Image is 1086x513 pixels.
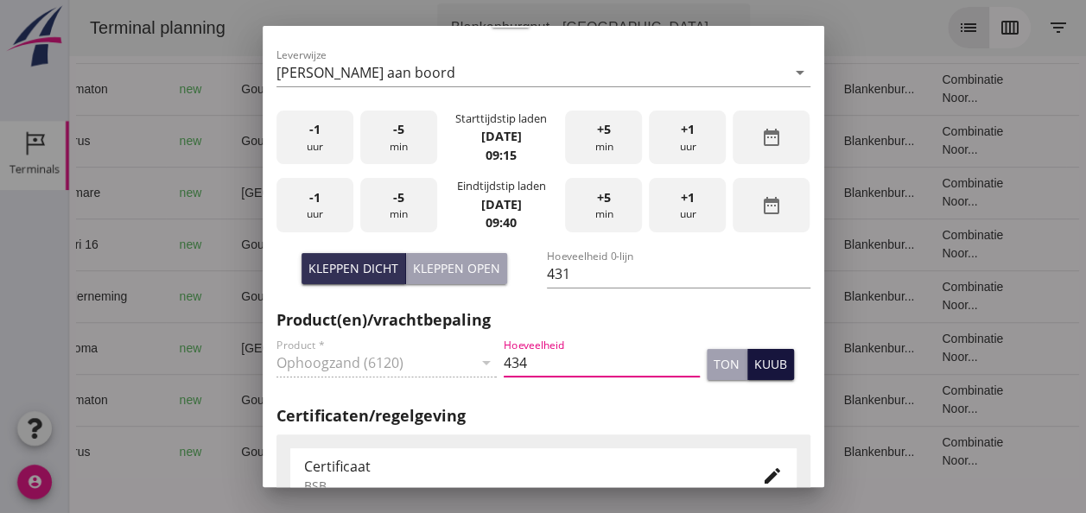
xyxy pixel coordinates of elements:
i: arrow_drop_down [650,17,670,38]
span: +5 [597,188,611,207]
i: directions_boat [215,290,227,302]
td: Ontzilt oph.zan... [543,426,630,478]
td: 18 [630,270,761,322]
td: Filling sand [543,167,630,218]
i: list [889,17,910,38]
td: new [97,63,159,115]
td: new [97,426,159,478]
div: [PERSON_NAME] aan boord [276,65,455,80]
td: new [97,322,159,374]
div: Terminal planning [7,16,170,40]
td: Blankenbur... [760,322,859,374]
strong: 09:15 [486,147,517,163]
div: Gouda [172,391,317,409]
td: Blankenbur... [760,374,859,426]
small: m3 [403,240,416,250]
i: edit [762,465,783,486]
small: m3 [396,447,410,458]
td: Blankenbur... [760,63,859,115]
div: uur [649,111,726,165]
div: Gouda [172,443,317,461]
div: kuub [754,355,787,373]
h2: Certificaten/regelgeving [276,404,810,427]
td: Blankenbur... [760,218,859,270]
td: 999 [362,115,457,167]
small: m3 [403,292,416,302]
td: Blankenbur... [760,426,859,478]
i: directions_boat [215,446,227,458]
button: Kleppen open [406,253,507,284]
td: 18 [630,167,761,218]
strong: [DATE] [480,196,521,212]
td: 1231 [362,270,457,322]
span: -1 [309,188,321,207]
div: Blankenburgput - [GEOGRAPHIC_DATA] [382,17,639,38]
td: Combinatie Noor... [859,115,966,167]
div: ton [714,355,740,373]
div: Gouda [172,236,317,254]
td: new [97,167,159,218]
span: -5 [393,188,404,207]
td: 18 [630,374,761,426]
td: Ontzilt oph.zan... [543,63,630,115]
div: min [360,178,437,232]
td: Combinatie Noor... [859,270,966,322]
div: Kleppen open [413,259,500,277]
div: uur [276,111,353,165]
button: ton [707,349,747,380]
td: Combinatie Noor... [859,322,966,374]
i: directions_boat [305,342,317,354]
td: 672 [362,63,457,115]
td: Filling sand [543,322,630,374]
td: 994 [362,322,457,374]
td: 18 [630,218,761,270]
div: Gouda [172,288,317,306]
div: uur [649,178,726,232]
td: 999 [362,426,457,478]
button: Kleppen dicht [302,253,406,284]
i: directions_boat [215,83,227,95]
td: Blankenbur... [760,115,859,167]
td: Combinatie Noor... [859,426,966,478]
div: Gouda [172,80,317,98]
span: +1 [681,188,695,207]
i: date_range [761,127,782,148]
h2: Product(en)/vrachtbepaling [276,308,810,332]
button: kuub [747,349,794,380]
span: +5 [597,120,611,139]
div: BSB [304,477,734,495]
small: m3 [396,396,410,406]
td: Ontzilt oph.zan... [543,218,630,270]
div: Certificaat [304,456,734,477]
input: Hoeveelheid [504,349,700,377]
td: Blankenbur... [760,167,859,218]
td: 672 [362,374,457,426]
td: Combinatie Noor... [859,167,966,218]
td: new [97,270,159,322]
div: min [360,111,437,165]
small: m3 [396,136,410,147]
td: 1231 [362,218,457,270]
span: -5 [393,120,404,139]
td: Ontzilt oph.zan... [543,374,630,426]
small: m3 [396,344,410,354]
div: min [565,111,642,165]
i: directions_boat [215,394,227,406]
span: +1 [681,120,695,139]
td: 18 [630,426,761,478]
td: Ontzilt oph.zan... [543,270,630,322]
td: 18 [630,115,761,167]
div: Eindtijdstip laden [456,178,545,194]
div: Starttijdstip laden [455,111,547,127]
td: new [97,374,159,426]
i: directions_boat [215,135,227,147]
small: m3 [396,85,410,95]
td: Combinatie Noor... [859,63,966,115]
i: arrow_drop_down [790,62,810,83]
td: Ontzilt oph.zan... [543,115,630,167]
i: date_range [761,195,782,216]
span: -1 [309,120,321,139]
div: Gouda [172,132,317,150]
td: Blankenbur... [760,270,859,322]
td: new [97,115,159,167]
